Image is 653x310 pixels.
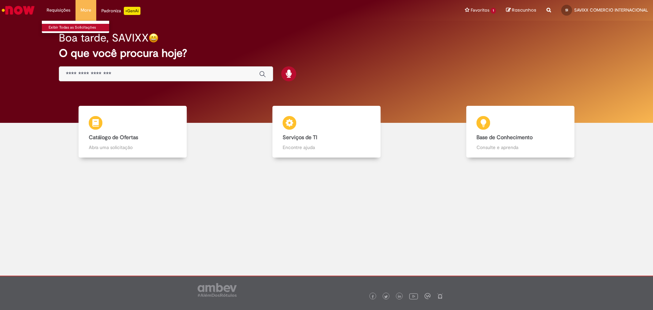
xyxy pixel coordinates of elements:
b: Base de Conhecimento [476,134,533,141]
a: Base de Conhecimento Consulte e aprenda [423,106,617,158]
a: Serviços de TI Encontre ajuda [230,106,423,158]
b: Catálogo de Ofertas [89,134,138,141]
p: +GenAi [124,7,140,15]
span: SAVIXX COMERCIO INTERNACIONAL [574,7,648,13]
span: Favoritos [471,7,489,14]
a: Rascunhos [506,7,536,14]
span: Requisições [47,7,70,14]
img: happy-face.png [149,33,158,43]
div: Padroniza [101,7,140,15]
img: logo_footer_workplace.png [424,293,431,299]
img: logo_footer_ambev_rotulo_gray.png [198,283,237,297]
p: Abra uma solicitação [89,144,177,151]
h2: Boa tarde, SAVIXX [59,32,149,44]
span: More [81,7,91,14]
img: logo_footer_youtube.png [409,292,418,300]
b: Serviços de TI [283,134,317,141]
ul: Requisições [41,20,110,33]
img: logo_footer_twitter.png [384,295,388,298]
span: SI [565,8,568,12]
a: Catálogo de Ofertas Abra uma solicitação [36,106,230,158]
h2: O que você procura hoje? [59,47,595,59]
img: logo_footer_linkedin.png [398,295,401,299]
p: Encontre ajuda [283,144,371,151]
img: ServiceNow [1,3,36,17]
p: Consulte e aprenda [476,144,565,151]
span: 1 [491,8,496,14]
img: logo_footer_facebook.png [371,295,374,298]
a: Exibir Todas as Solicitações [42,24,117,31]
span: Rascunhos [512,7,536,13]
img: logo_footer_naosei.png [437,293,443,299]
